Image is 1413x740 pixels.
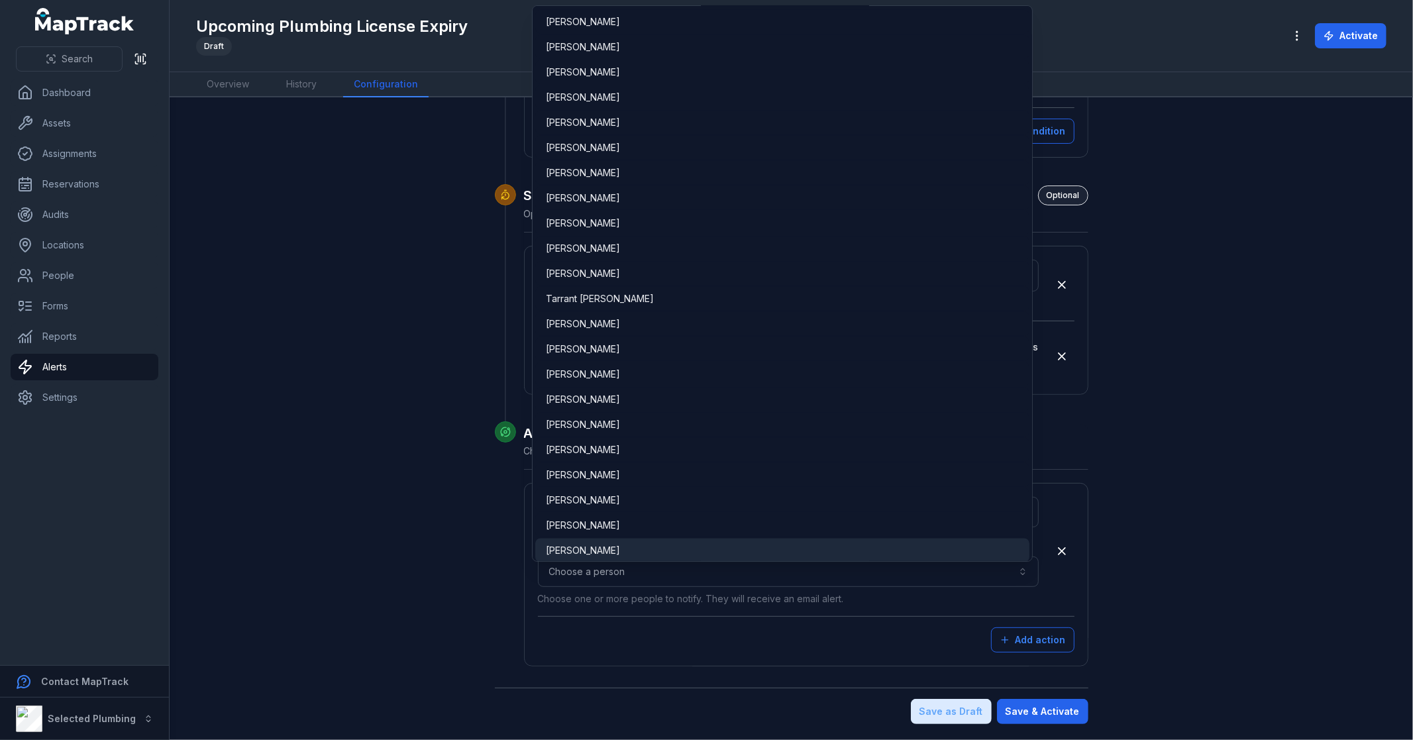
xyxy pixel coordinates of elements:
span: [PERSON_NAME] [546,66,620,79]
span: [PERSON_NAME] [546,393,620,406]
span: [PERSON_NAME] [546,544,620,557]
span: [PERSON_NAME] [546,242,620,255]
span: [PERSON_NAME] [546,166,620,180]
span: [PERSON_NAME] [546,443,620,456]
span: [PERSON_NAME] [546,494,620,507]
span: [PERSON_NAME] [546,91,620,104]
span: [PERSON_NAME] [546,368,620,381]
span: [PERSON_NAME] [546,317,620,331]
span: Tarrant [PERSON_NAME] [546,292,654,305]
span: [PERSON_NAME] [546,116,620,129]
span: [PERSON_NAME] [546,141,620,154]
span: [PERSON_NAME] [546,40,620,54]
span: [PERSON_NAME] [546,468,620,482]
span: [PERSON_NAME] [546,343,620,356]
span: [PERSON_NAME] [546,418,620,431]
button: Choose a person [538,556,1039,587]
span: [PERSON_NAME] [546,267,620,280]
span: [PERSON_NAME] [546,191,620,205]
div: Choose a person [532,5,1033,562]
span: [PERSON_NAME] [546,15,620,28]
span: [PERSON_NAME] [546,217,620,230]
span: [PERSON_NAME] [546,519,620,532]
